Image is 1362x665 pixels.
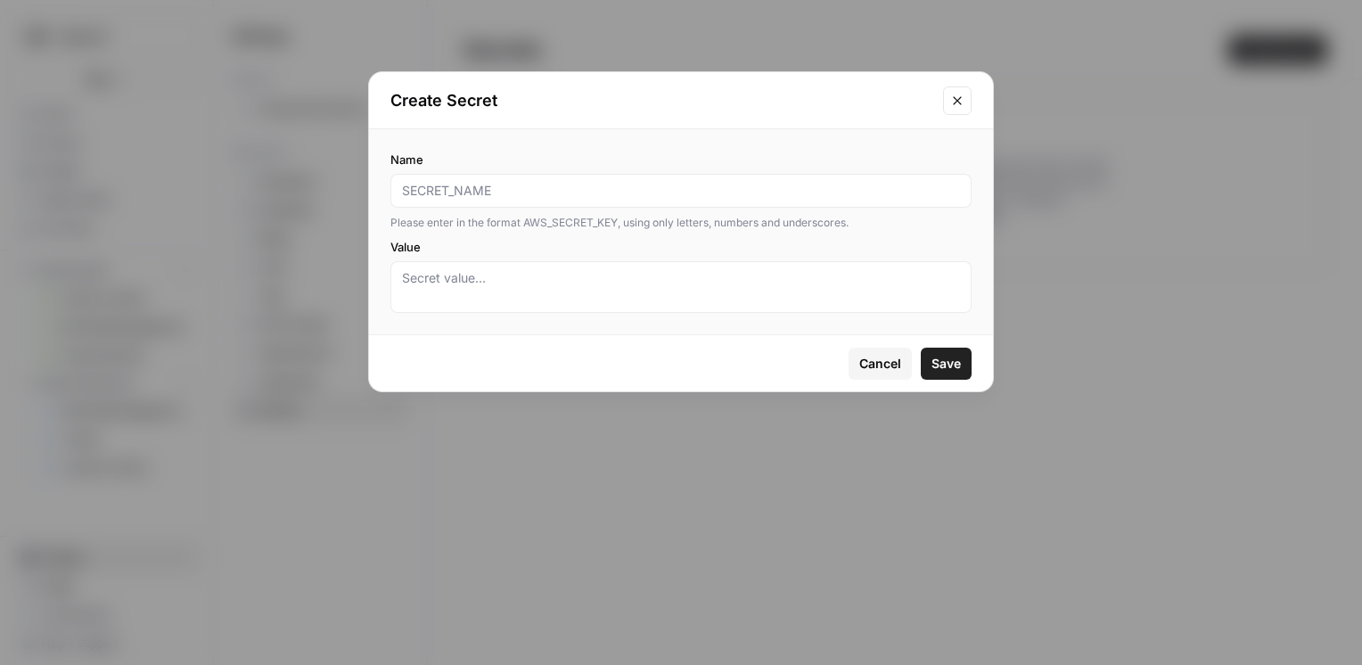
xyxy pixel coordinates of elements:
[390,151,972,168] label: Name
[859,355,901,373] span: Cancel
[931,355,961,373] span: Save
[390,88,932,113] h2: Create Secret
[943,86,972,115] button: Close modal
[390,215,972,231] div: Please enter in the format AWS_SECRET_KEY, using only letters, numbers and underscores.
[402,182,960,200] input: SECRET_NAME
[849,348,912,380] button: Cancel
[921,348,972,380] button: Save
[390,238,972,256] label: Value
